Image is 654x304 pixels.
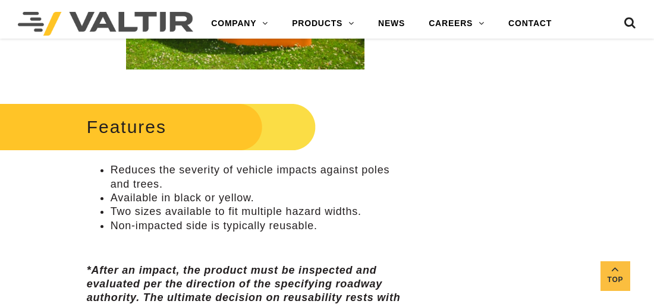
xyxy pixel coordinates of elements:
a: PRODUCTS [280,12,366,36]
li: Reduces the severity of vehicle impacts against poles and trees. [111,163,404,191]
li: Non-impacted side is typically reusable. [111,219,404,233]
a: Top [600,261,630,291]
a: COMPANY [199,12,280,36]
a: NEWS [366,12,417,36]
li: Two sizes available to fit multiple hazard widths. [111,205,404,218]
span: Top [600,273,630,287]
li: Available in black or yellow. [111,191,404,205]
a: CAREERS [417,12,496,36]
img: Valtir [18,12,193,36]
a: CONTACT [496,12,564,36]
